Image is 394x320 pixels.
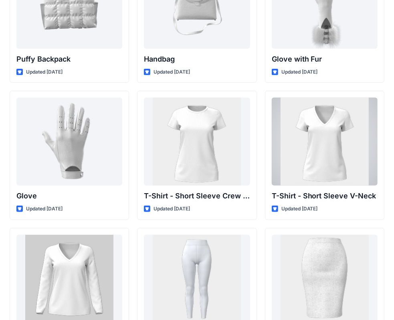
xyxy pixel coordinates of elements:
[272,54,378,65] p: Glove with Fur
[281,205,318,213] p: Updated [DATE]
[16,190,122,202] p: Glove
[154,205,190,213] p: Updated [DATE]
[154,68,190,76] p: Updated [DATE]
[144,98,250,186] a: T-Shirt - Short Sleeve Crew Neck
[144,54,250,65] p: Handbag
[272,98,378,186] a: T-Shirt - Short Sleeve V-Neck
[144,190,250,202] p: T-Shirt - Short Sleeve Crew Neck
[26,205,63,213] p: Updated [DATE]
[16,54,122,65] p: Puffy Backpack
[272,190,378,202] p: T-Shirt - Short Sleeve V-Neck
[26,68,63,76] p: Updated [DATE]
[281,68,318,76] p: Updated [DATE]
[16,98,122,186] a: Glove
